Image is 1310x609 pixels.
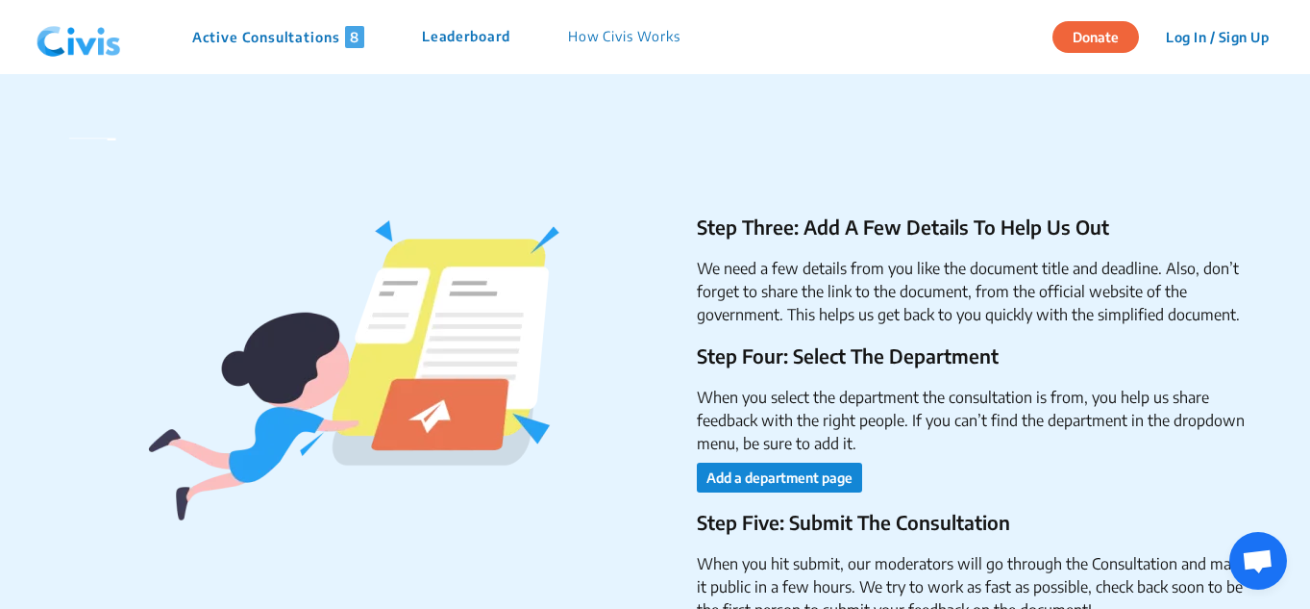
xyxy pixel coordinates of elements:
[192,26,364,48] p: Active Consultations
[697,342,1252,370] p: Step Four: Select The Department
[568,26,680,48] p: How Civis Works
[345,26,364,48] span: 8
[697,463,862,493] button: Add a department page
[1052,21,1139,53] button: Donate
[697,213,1252,241] p: Step Three: Add A Few Details To Help Us Out
[697,386,1252,455] li: When you select the department the consultation is from, you help us share feedback with the righ...
[1052,26,1153,45] a: Donate
[697,257,1252,326] li: We need a few details from you like the document title and deadline. Also, don’t forget to share ...
[422,26,510,48] p: Leaderboard
[1229,532,1287,590] div: Open chat
[1153,22,1281,52] button: Log In / Sign Up
[697,508,1252,537] p: Step Five: Submit The Consultation
[29,9,129,66] img: navlogo.png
